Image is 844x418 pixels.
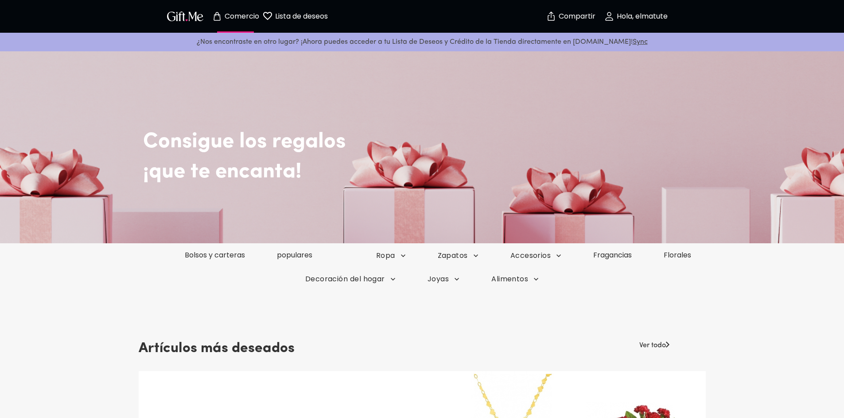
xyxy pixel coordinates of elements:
font: Consigue los regalos [143,131,346,153]
button: Hola, elmatute [591,2,680,31]
font: ¿Nos encontraste en otro lugar? ¡Ahora puedes acceder a tu Lista de Deseos y Crédito de la Tienda... [197,38,633,46]
font: Ver todo [639,342,666,349]
font: Hola, elmatute [617,11,668,21]
font: Florales [664,250,691,260]
font: Decoración del hogar [305,274,385,284]
button: Decoración del hogar [289,274,412,284]
button: Zapatos [422,251,494,261]
a: Ver todo [639,337,666,351]
button: Página de la tienda [211,2,260,31]
font: Zapatos [438,250,468,261]
font: Comercio [225,11,259,21]
font: Bolsos y carteras [185,250,245,260]
font: Artículos más deseados [139,341,295,356]
button: Logotipo de GiftMe [164,11,206,22]
a: Fragancias [577,250,648,260]
font: populares [277,250,312,260]
a: Sync [633,38,648,46]
button: Página de lista de deseos [271,2,319,31]
font: Accesorios [510,250,551,261]
font: ¡que te encanta! [143,161,302,183]
img: Logotipo de GiftMe [165,10,205,23]
font: Joyas [428,274,449,284]
font: Alimentos [491,274,528,284]
a: populares [261,250,328,260]
a: Florales [648,250,707,260]
button: Ropa [360,251,422,261]
button: Alimentos [475,274,555,284]
font: Fragancias [593,250,632,260]
img: seguro [546,11,556,22]
font: Ropa [376,250,395,261]
button: Accesorios [494,251,578,261]
a: Bolsos y carteras [169,250,261,260]
button: Joyas [412,274,475,284]
font: Lista de deseos [275,11,328,21]
button: Compartir [555,1,586,32]
font: Compartir [559,11,595,21]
